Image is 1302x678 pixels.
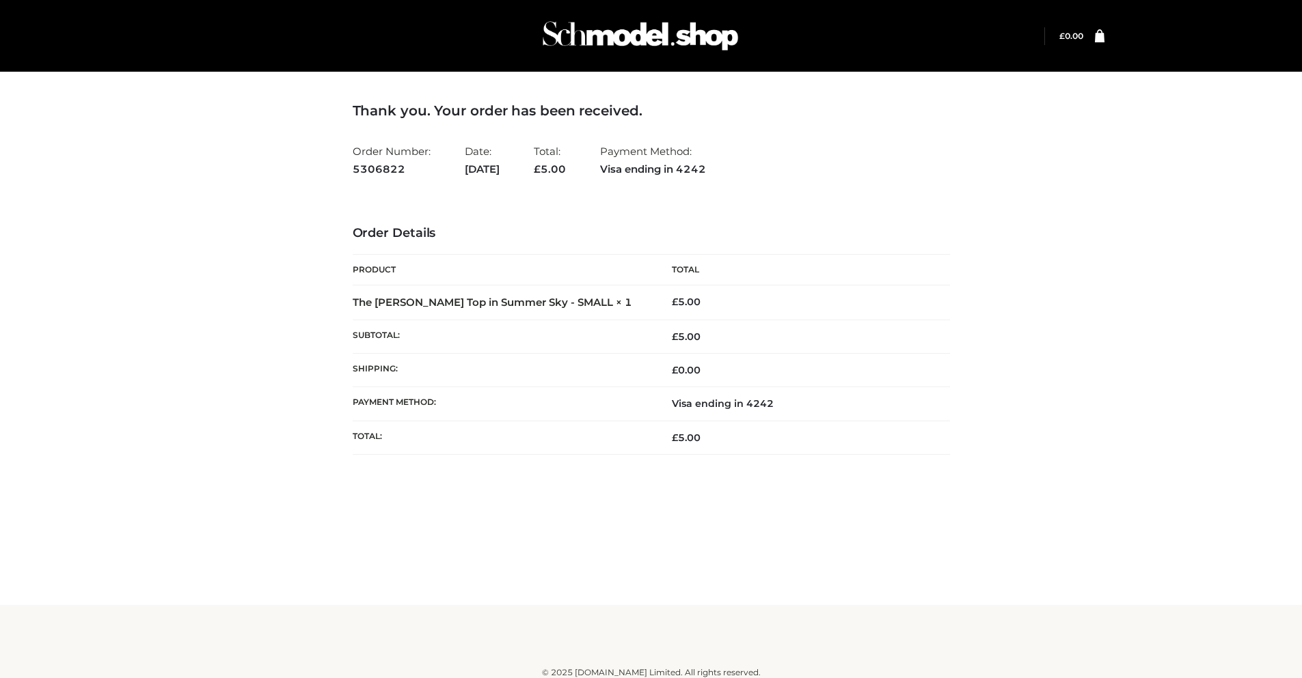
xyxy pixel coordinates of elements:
[534,139,566,181] li: Total:
[672,432,701,444] span: 5.00
[353,102,950,119] h3: Thank you. Your order has been received.
[353,160,431,178] strong: 5306822
[651,255,950,285] th: Total
[672,296,678,308] span: £
[672,432,678,444] span: £
[353,296,613,309] a: The [PERSON_NAME] Top in Summer Sky - SMALL
[353,255,651,285] th: Product
[534,163,541,175] span: £
[1059,31,1083,41] a: £0.00
[353,354,651,387] th: Shipping:
[672,296,701,308] bdi: 5.00
[651,387,950,421] td: Visa ending in 4242
[465,160,500,178] strong: [DATE]
[534,163,566,175] span: 5.00
[1059,31,1083,41] bdi: 0.00
[465,139,500,181] li: Date:
[353,226,950,241] h3: Order Details
[672,330,678,343] span: £
[353,139,431,181] li: Order Number:
[538,9,743,63] img: Schmodel Admin 964
[616,296,632,309] strong: × 1
[672,330,701,343] span: 5.00
[353,421,651,454] th: Total:
[353,387,651,421] th: Payment method:
[672,364,701,376] bdi: 0.00
[1059,31,1065,41] span: £
[672,364,678,376] span: £
[600,139,706,181] li: Payment Method:
[353,320,651,353] th: Subtotal:
[600,160,706,178] strong: Visa ending in 4242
